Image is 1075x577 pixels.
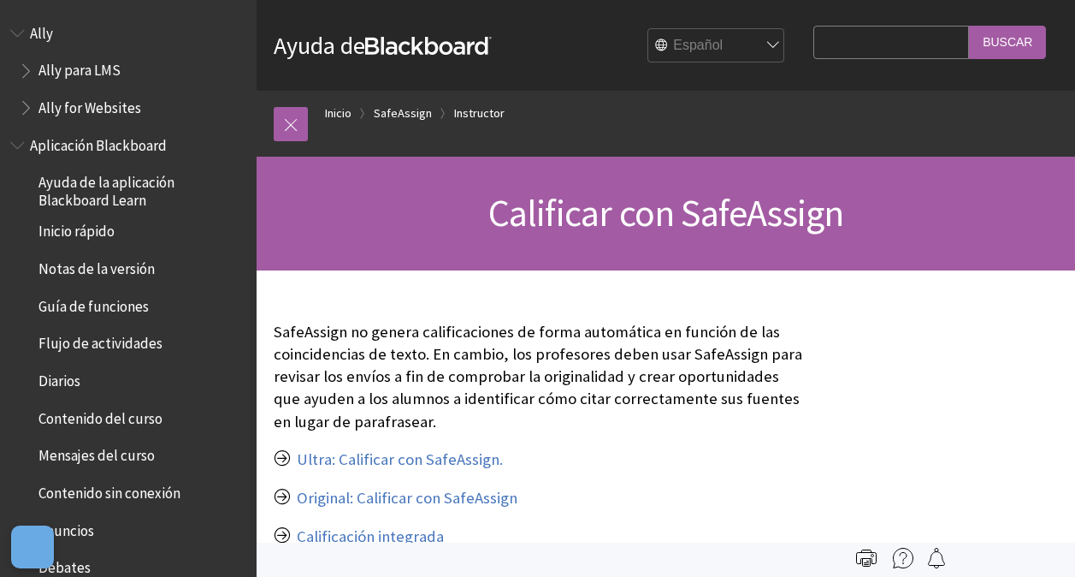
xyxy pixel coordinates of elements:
[38,292,149,315] span: Guía de funciones
[969,26,1046,59] input: Buscar
[365,37,492,55] strong: Blackboard
[893,548,913,568] img: More help
[11,526,54,568] button: Abrir preferencias
[38,330,162,353] span: Flujo de actividades
[488,189,844,236] span: Calificar con SafeAssign
[38,217,115,241] span: Inicio rápido
[297,449,503,470] a: Ultra: Calificar con SafeAssign.
[274,321,805,433] p: SafeAssign no genera calificaciones de forma automática en función de las coincidencias de texto....
[38,404,162,427] span: Contenido del curso
[38,57,121,80] span: Ally para LMS
[38,254,155,277] span: Notas de la versión
[454,103,505,124] a: Instructor
[926,548,947,568] img: Follow this page
[38,554,91,577] span: Debates
[30,131,167,154] span: Aplicación Blackboard
[38,442,155,465] span: Mensajes del curso
[10,19,246,122] nav: Book outline for Anthology Ally Help
[297,526,444,547] a: Calificación integrada
[648,29,785,63] select: Site Language Selector
[38,479,180,502] span: Contenido sin conexión
[374,103,432,124] a: SafeAssign
[325,103,351,124] a: Inicio
[38,516,94,539] span: Anuncios
[30,19,53,42] span: Ally
[274,30,492,61] a: Ayuda deBlackboard
[38,93,141,116] span: Ally for Websites
[856,548,877,568] img: Print
[297,488,517,509] a: Original: Calificar con SafeAssign
[38,169,245,209] span: Ayuda de la aplicación Blackboard Learn
[38,366,80,390] span: Diarios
